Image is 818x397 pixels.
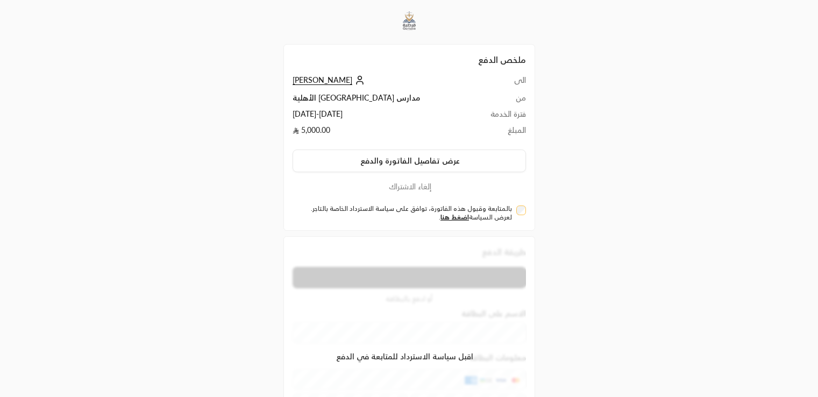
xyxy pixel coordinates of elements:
[293,75,367,84] a: [PERSON_NAME]
[293,150,526,172] button: عرض تفاصيل الفاتورة والدفع
[293,53,526,66] h2: ملخص الدفع
[440,213,469,221] a: اضغط هنا
[297,204,512,222] label: بالمتابعة وقبول هذه الفاتورة، توافق على سياسة الاسترداد الخاصة بالتاجر. لعرض السياسة .
[475,125,526,141] td: المبلغ
[475,75,526,93] td: الى
[475,109,526,125] td: فترة الخدمة
[336,351,473,362] span: اقبل سياسة الاسترداد للمتابعة في الدفع
[293,125,475,141] td: 5,000.00
[293,109,475,125] td: [DATE] - [DATE]
[475,93,526,109] td: من
[293,75,352,85] span: [PERSON_NAME]
[293,181,526,193] button: إلغاء الاشتراك
[395,6,424,36] img: Company Logo
[293,93,475,109] td: مدارس [GEOGRAPHIC_DATA] الأهلية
